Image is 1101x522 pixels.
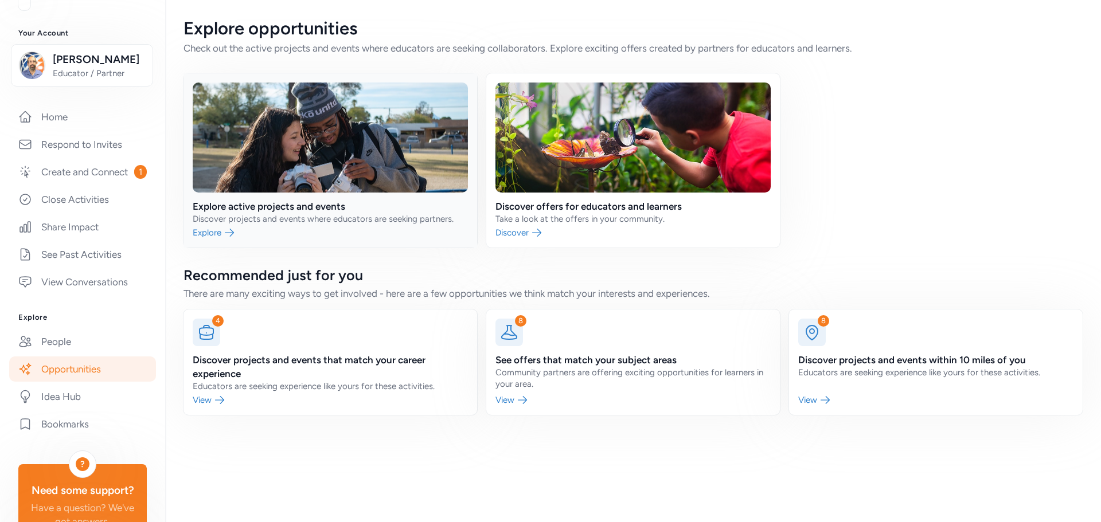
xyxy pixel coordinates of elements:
[9,242,156,267] a: See Past Activities
[9,329,156,354] a: People
[818,315,829,327] div: 8
[9,269,156,295] a: View Conversations
[9,384,156,409] a: Idea Hub
[9,104,156,129] a: Home
[134,165,147,179] span: 1
[183,41,1083,55] div: Check out the active projects and events where educators are seeking collaborators. Explore excit...
[212,315,224,327] div: 4
[11,44,153,87] button: [PERSON_NAME]Educator / Partner
[18,29,147,38] h3: Your Account
[515,315,526,327] div: 8
[53,52,146,68] span: [PERSON_NAME]
[53,68,146,79] span: Educator / Partner
[9,187,156,212] a: Close Activities
[183,266,1083,284] div: Recommended just for you
[28,482,138,499] div: Need some support?
[9,411,156,437] a: Bookmarks
[9,159,156,185] a: Create and Connect1
[183,286,1083,300] div: There are many exciting ways to get involved - here are a few opportunities we think match your i...
[9,214,156,240] a: Share Impact
[183,18,1083,39] div: Explore opportunities
[9,356,156,382] a: Opportunities
[76,457,89,471] div: ?
[18,313,147,322] h3: Explore
[9,132,156,157] a: Respond to Invites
